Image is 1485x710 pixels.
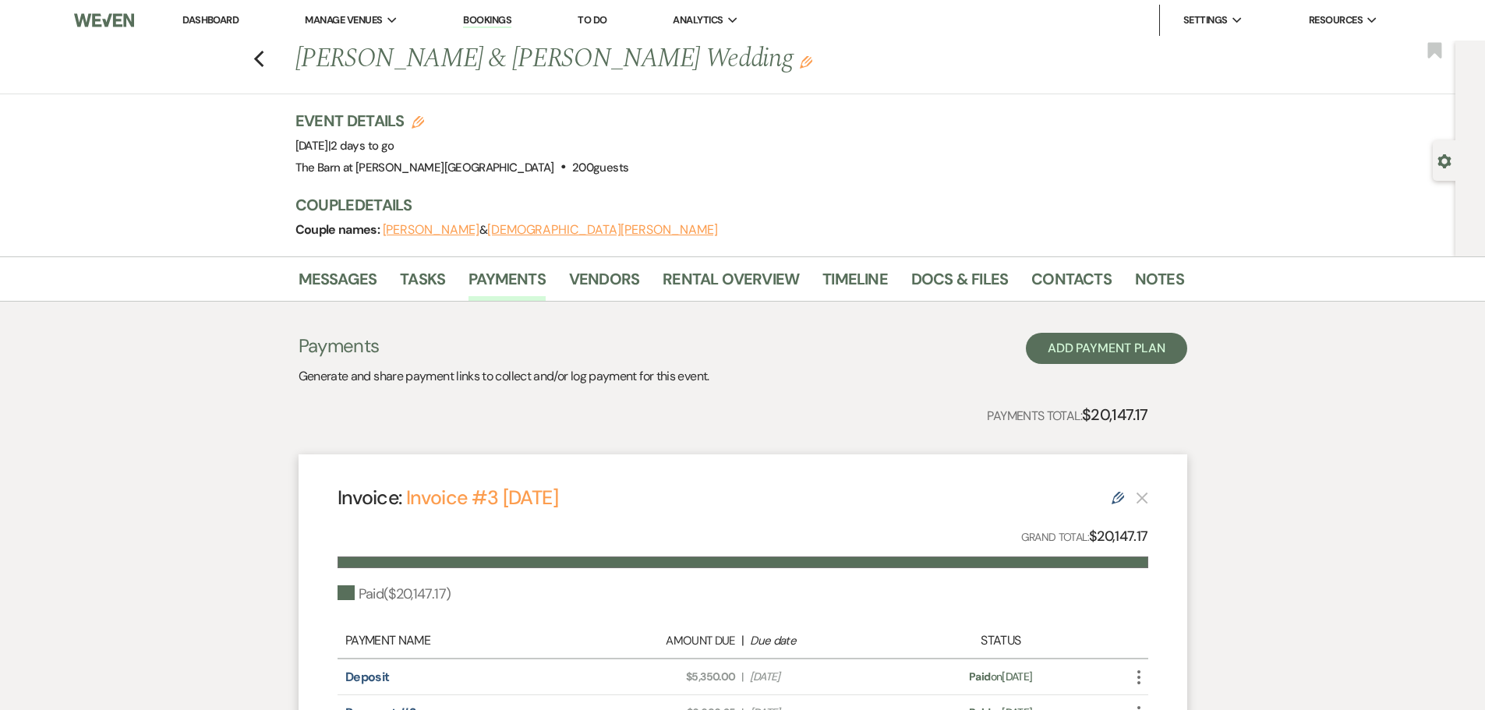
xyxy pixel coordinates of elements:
[295,138,394,154] span: [DATE]
[1135,267,1184,301] a: Notes
[1026,333,1187,364] button: Add Payment Plan
[345,669,390,685] a: Deposit
[663,267,799,301] a: Rental Overview
[1136,491,1148,504] button: This payment plan cannot be deleted because it contains links that have been paid through Weven’s...
[331,138,394,154] span: 2 days to go
[338,484,558,511] h4: Invoice:
[584,631,902,650] div: |
[901,631,1100,650] div: Status
[305,12,382,28] span: Manage Venues
[901,669,1100,685] div: on [DATE]
[987,402,1147,427] p: Payments Total:
[295,110,629,132] h3: Event Details
[383,224,479,236] button: [PERSON_NAME]
[345,631,584,650] div: Payment Name
[487,224,718,236] button: [DEMOGRAPHIC_DATA][PERSON_NAME]
[592,632,735,650] div: Amount Due
[1309,12,1363,28] span: Resources
[569,267,639,301] a: Vendors
[1183,12,1228,28] span: Settings
[383,222,718,238] span: &
[1437,153,1451,168] button: Open lead details
[400,267,445,301] a: Tasks
[822,267,888,301] a: Timeline
[299,267,377,301] a: Messages
[750,669,893,685] span: [DATE]
[572,160,628,175] span: 200 guests
[800,55,812,69] button: Edit
[673,12,723,28] span: Analytics
[468,267,546,301] a: Payments
[295,194,1169,216] h3: Couple Details
[741,669,743,685] span: |
[182,13,239,26] a: Dashboard
[328,138,394,154] span: |
[750,632,893,650] div: Due date
[463,13,511,28] a: Bookings
[1031,267,1112,301] a: Contacts
[911,267,1008,301] a: Docs & Files
[969,669,990,684] span: Paid
[295,160,554,175] span: The Barn at [PERSON_NAME][GEOGRAPHIC_DATA]
[406,485,558,510] a: Invoice #3 [DATE]
[1089,527,1148,546] strong: $20,147.17
[592,669,735,685] span: $5,350.00
[578,13,606,26] a: To Do
[1021,525,1148,548] p: Grand Total:
[299,366,709,387] p: Generate and share payment links to collect and/or log payment for this event.
[295,221,383,238] span: Couple names:
[295,41,994,78] h1: [PERSON_NAME] & [PERSON_NAME] Wedding
[299,333,709,359] h3: Payments
[338,584,451,605] div: Paid ( $20,147.17 )
[74,4,133,37] img: Weven Logo
[1082,404,1148,425] strong: $20,147.17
